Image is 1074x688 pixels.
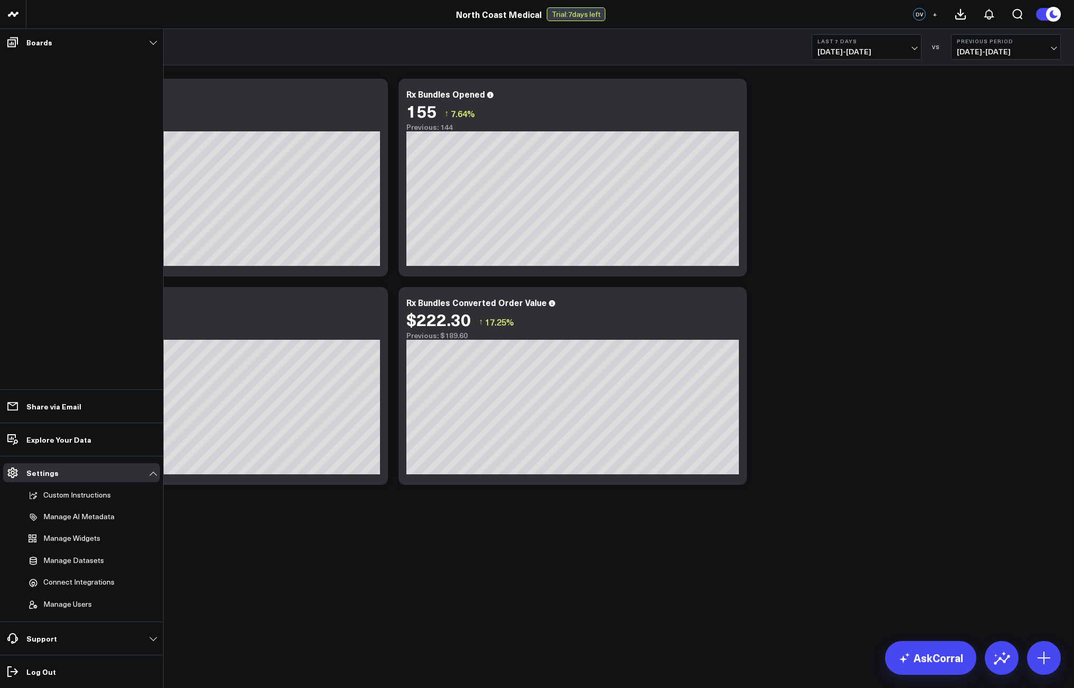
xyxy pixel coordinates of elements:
span: Connect Integrations [43,578,115,587]
p: Custom Instructions [43,491,111,500]
span: ↑ [479,315,483,329]
span: Manage Datasets [43,556,104,566]
p: Support [26,634,57,643]
span: [DATE] - [DATE] [957,47,1055,56]
p: Manage AI Metadata [43,512,115,522]
b: Last 7 Days [818,38,916,44]
div: Rx Bundles Converted Order Value [406,297,547,308]
button: Last 7 Days[DATE]-[DATE] [812,34,921,60]
button: Manage Users [24,595,92,615]
div: Previous: 144 [406,123,739,131]
div: Rx Bundles Opened [406,88,485,100]
a: Manage Widgets [24,529,128,549]
p: Share via Email [26,402,81,410]
div: Previous: 1.37k [47,123,380,131]
div: $222.30 [406,310,471,329]
div: 155 [406,101,436,120]
button: Custom Instructions [24,485,111,505]
div: Trial: 7 days left [547,7,605,21]
a: AskCorral [885,641,976,675]
span: [DATE] - [DATE] [818,47,916,56]
p: Settings [26,469,59,477]
span: + [933,11,937,18]
span: Manage Users [43,600,92,609]
div: VS [927,44,946,50]
a: Manage Datasets [24,551,128,571]
button: Previous Period[DATE]-[DATE] [951,34,1061,60]
p: Explore Your Data [26,435,91,444]
a: North Coast Medical [456,8,541,20]
div: Previous: $189.60 [406,331,739,340]
div: Previous: 3 [47,331,380,340]
a: Manage AI Metadata [24,507,128,527]
b: Previous Period [957,38,1055,44]
p: Log Out [26,667,56,676]
span: 17.25% [485,316,514,328]
span: 7.64% [451,108,475,119]
p: Boards [26,38,52,46]
span: Manage Widgets [43,534,100,543]
div: DV [913,8,926,21]
span: ↑ [444,107,449,120]
button: + [928,8,941,21]
a: Connect Integrations [24,572,128,593]
a: Log Out [3,662,160,681]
